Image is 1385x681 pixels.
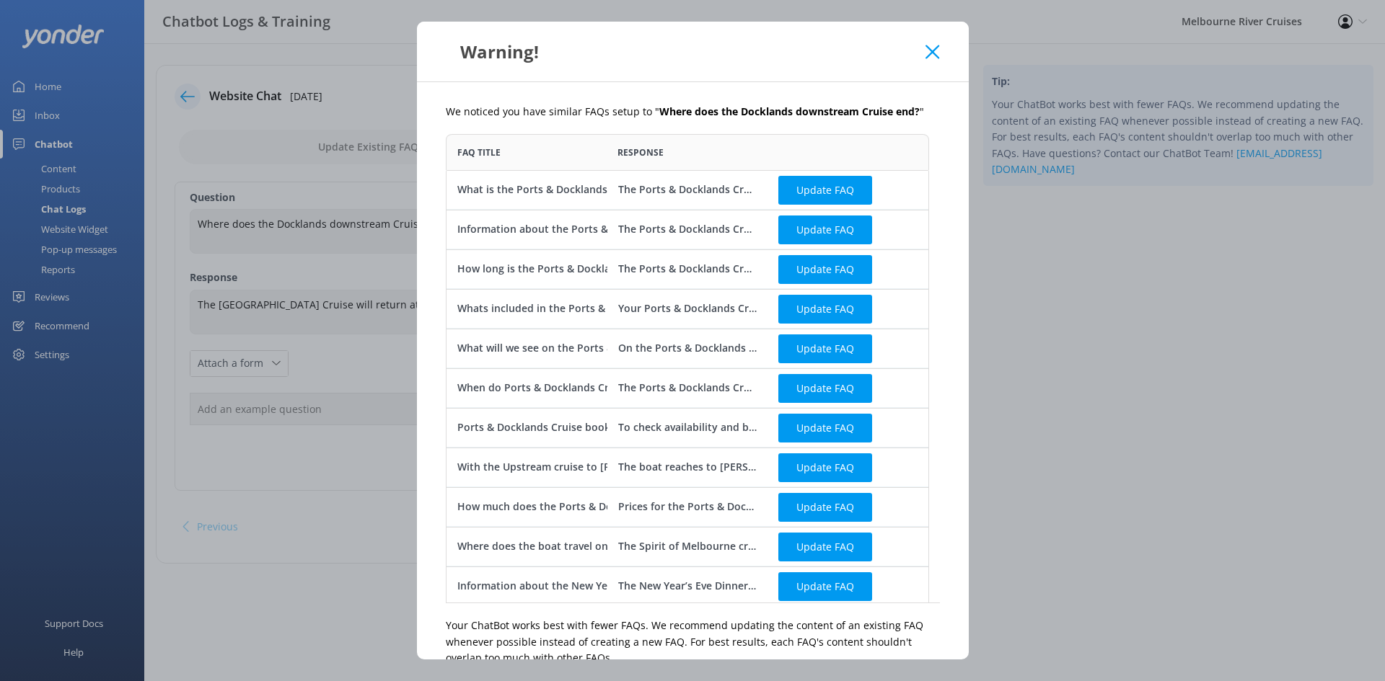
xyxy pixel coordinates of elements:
[446,448,929,487] div: row
[659,104,920,118] b: Where does the Docklands downstream Cruise end?
[617,146,664,159] span: Response
[446,170,929,210] div: row
[446,249,929,289] div: row
[457,146,501,159] span: FAQ Title
[446,527,929,566] div: row
[457,262,662,277] div: How long is the Ports & Docklands Cruise
[617,420,757,436] div: To check availability and book your Ports & Docklands Cruise, visit [URL][DOMAIN_NAME] . Departur...
[446,289,929,329] div: row
[446,210,929,249] div: row
[446,104,940,120] p: We noticed you have similar FAQs setup to " "
[457,460,784,476] div: With the Upstream cruise to [PERSON_NAME][GEOGRAPHIC_DATA]
[778,374,872,403] button: Update FAQ
[778,295,872,324] button: Update FAQ
[925,45,939,59] button: Close
[457,420,708,436] div: Ports & Docklands Cruise bookings and availability
[617,341,757,357] div: On the Ports & Docklands Cruise, you'll see the [GEOGRAPHIC_DATA], [PERSON_NAME], [GEOGRAPHIC_DAT...
[457,222,696,238] div: Information about the Ports & Docklands Cruise
[457,579,712,595] div: Information about the New Years Eve Dinner Cruise
[778,572,872,601] button: Update FAQ
[778,176,872,205] button: Update FAQ
[617,301,757,317] div: Your Ports & Docklands Cruise includes a one-hour river tour with guided sightseeing commentary, ...
[617,262,757,277] div: The Ports & Docklands Cruise lasts approximately 1 hour.
[457,380,676,396] div: When do Ports & Docklands Cruises operate
[778,533,872,561] button: Update FAQ
[446,368,929,408] div: row
[617,539,757,555] div: The Spirit of Melbourne cruises upriver past the [GEOGRAPHIC_DATA] and iconic sporting stadiums. ...
[457,539,695,555] div: Where does the boat travel on the dinner cruise
[457,301,693,317] div: Whats included in the Ports & Docklands Cruise
[778,215,872,244] button: Update FAQ
[446,618,940,666] p: Your ChatBot works best with fewer FAQs. We recommend updating the content of an existing FAQ whe...
[778,453,872,482] button: Update FAQ
[778,414,872,442] button: Update FAQ
[446,566,929,606] div: row
[617,579,757,595] div: The New Year’s Eve Dinner Cruise aboard the Spirit of Melbourne is a 4.5-hour all-inclusive celeb...
[778,334,872,363] button: Update FAQ
[778,493,872,522] button: Update FAQ
[617,460,757,476] div: The boat reaches to [PERSON_NAME][GEOGRAPHIC_DATA], but there is no stop there. Unfortunately, pa...
[446,40,926,63] div: Warning!
[617,182,757,198] div: The Ports & Docklands Cruise departs from Berth 2 at [GEOGRAPHIC_DATA]. Please check in at our ti...
[446,170,929,602] div: grid
[457,182,784,198] div: What is the Ports & Docklands Cruise departure location and time
[446,329,929,368] div: row
[617,380,757,396] div: The Ports & Docklands Cruise runs daily, including all public holidays. Departure times vary by d...
[778,255,872,284] button: Update FAQ
[457,341,702,357] div: What will we see on the Ports & Docklands Cruise
[446,408,929,448] div: row
[617,499,757,515] div: Prices for the Ports & Docklands Cruise and Parks and Gardens Cruise start from $41 for adults, $...
[446,487,929,527] div: row
[457,499,708,515] div: How much does the Ports & Docklands Cruise cost
[617,222,757,238] div: The Ports & Docklands Cruise is a one-hour journey down the Yarra River, showcasing [GEOGRAPHIC_D...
